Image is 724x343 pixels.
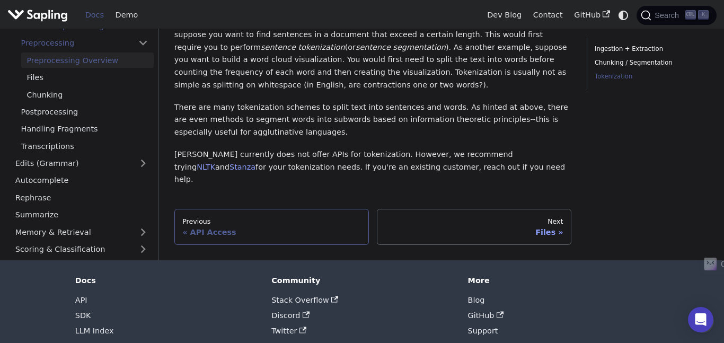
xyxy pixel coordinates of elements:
a: GitHub [568,7,615,23]
div: Files [385,227,563,237]
a: Blog [468,296,485,304]
div: API Access [182,227,361,237]
a: AI Detector [10,259,154,274]
a: LLM Index [75,327,114,335]
a: Twitter [271,327,306,335]
a: Edits (Grammar) [10,156,154,171]
a: Handling Fragments [15,121,154,137]
a: Scoring & Classification [10,242,154,257]
a: API [75,296,87,304]
a: Stack Overflow [271,296,338,304]
a: Discord [271,311,310,320]
a: Contact [527,7,569,23]
img: Sapling.ai [7,7,68,23]
kbd: K [698,10,709,20]
a: Demo [110,7,144,23]
a: Postprocessing [15,104,154,120]
a: Summarize [10,207,154,223]
a: GitHub [468,311,504,320]
div: Open Intercom Messenger [688,307,713,332]
a: PreviousAPI Access [174,209,369,245]
a: Memory & Retrieval [10,224,154,240]
div: Community [271,276,453,285]
a: Chunking / Segmentation [595,58,705,68]
a: Sapling.ai [7,7,72,23]
a: Stanza [229,163,255,171]
a: Support [468,327,498,335]
a: Ingestion + Extraction [595,44,705,54]
a: Rephrase [10,190,154,206]
nav: Docs pages [174,209,571,245]
div: Next [385,217,563,226]
p: There are many tokenization schemes to split text into sentences and words. As hinted at above, t... [174,101,571,139]
p: [PERSON_NAME] currently does not offer APIs for tokenization. However, we recommend trying and fo... [174,148,571,186]
p: The purpose of tokenization is to split the text into pieces that are easier to work with. For ex... [174,16,571,92]
a: NLTK [197,163,215,171]
button: Switch between dark and light mode (currently system mode) [616,7,631,23]
a: Dev Blog [481,7,527,23]
a: Files [21,70,154,85]
a: Autocomplete [10,173,154,188]
em: sentence tokenization [261,43,345,51]
a: Transcriptions [15,139,154,154]
div: Previous [182,217,361,226]
a: Docs [80,7,110,23]
button: Search (Ctrl+K) [637,6,716,25]
a: Chunking [21,87,154,102]
a: Tokenization [595,72,705,82]
em: sentence segmentation [356,43,446,51]
div: More [468,276,649,285]
span: Search [651,11,685,20]
div: Docs [75,276,257,285]
a: NextFiles [377,209,571,245]
a: Preprocessing Overview [21,53,154,68]
a: Preprocessing [15,36,154,51]
a: SDK [75,311,91,320]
